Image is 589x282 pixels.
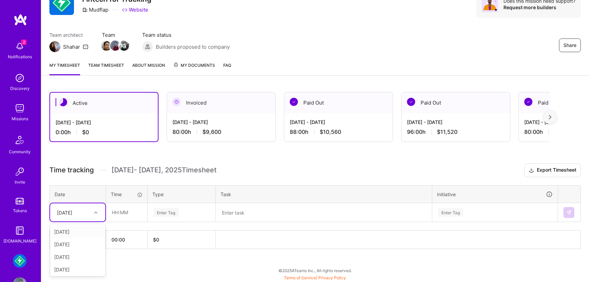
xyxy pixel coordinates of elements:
[148,185,216,203] th: Type
[57,209,72,216] div: [DATE]
[566,210,572,215] img: Submit
[11,254,28,268] a: Mudflap: Fintech for Trucking
[63,43,80,50] div: Shahar
[132,62,165,75] a: About Mission
[50,263,105,276] div: [DATE]
[318,275,346,280] a: Privacy Policy
[503,4,575,11] div: Request more builders
[167,92,275,113] div: Invoiced
[173,62,215,75] a: My Documents
[82,6,108,13] div: Mudflap
[56,129,152,136] div: 0:00 h
[59,98,67,106] img: Active
[21,40,27,45] span: 2
[407,98,415,106] img: Paid Out
[172,98,181,106] img: Invoiced
[524,163,581,177] button: Export Timesheet
[120,40,129,51] a: Team Member Avatar
[13,101,27,115] img: teamwork
[50,238,105,251] div: [DATE]
[82,7,88,13] i: icon CompanyGray
[14,14,27,26] img: logo
[50,185,106,203] th: Date
[284,275,346,280] span: |
[290,98,298,106] img: Paid Out
[13,40,27,53] img: bell
[153,237,159,242] span: $ 0
[284,92,393,113] div: Paid Out
[407,119,504,126] div: [DATE] - [DATE]
[172,128,270,136] div: 80:00 h
[402,92,510,113] div: Paid Out
[13,71,27,85] img: discovery
[15,178,25,186] div: Invite
[122,6,148,13] a: Website
[529,167,534,174] i: icon Download
[12,115,28,122] div: Missions
[142,31,230,38] span: Team status
[9,148,31,155] div: Community
[101,41,111,51] img: Team Member Avatar
[50,93,158,113] div: Active
[407,128,504,136] div: 96:00 h
[16,198,24,204] img: tokens
[290,128,387,136] div: 88:00 h
[111,40,120,51] a: Team Member Avatar
[284,275,316,280] a: Terms of Service
[524,98,532,106] img: Paid Out
[223,62,231,75] a: FAQ
[12,132,28,148] img: Community
[49,41,60,52] img: Team Architect
[549,115,552,120] img: right
[102,40,111,51] a: Team Member Avatar
[41,262,589,279] div: © 2025 ATeams Inc., All rights reserved.
[49,31,88,38] span: Team architect
[56,119,152,126] div: [DATE] - [DATE]
[111,166,216,174] span: [DATE] - [DATE] , 2025 Timesheet
[50,231,106,249] th: Total
[320,128,341,136] span: $10,560
[437,190,553,198] div: Initiative
[8,53,32,60] div: Notifications
[50,225,105,238] div: [DATE]
[153,207,179,218] div: Enter Tag
[106,203,147,221] input: HH:MM
[172,119,270,126] div: [DATE] - [DATE]
[106,231,148,249] th: 00:00
[3,237,36,245] div: [DOMAIN_NAME]
[10,85,30,92] div: Discovery
[119,41,129,51] img: Team Member Avatar
[49,166,94,174] span: Time tracking
[49,62,80,75] a: My timesheet
[83,44,88,49] i: icon Mail
[563,42,576,49] span: Share
[13,254,27,268] img: Mudflap: Fintech for Trucking
[142,41,153,52] img: Builders proposed to company
[216,185,432,203] th: Task
[88,62,124,75] a: Team timesheet
[437,128,457,136] span: $11,520
[173,62,215,69] span: My Documents
[290,119,387,126] div: [DATE] - [DATE]
[202,128,221,136] span: $9,600
[94,211,97,214] i: icon Chevron
[13,207,27,214] div: Tokens
[50,251,105,263] div: [DATE]
[82,129,89,136] span: $0
[13,224,27,237] img: guide book
[110,41,120,51] img: Team Member Avatar
[13,165,27,178] img: Invite
[559,38,581,52] button: Share
[111,191,142,198] div: Time
[102,31,129,38] span: Team
[156,43,230,50] span: Builders proposed to company
[438,207,463,218] div: Enter Tag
